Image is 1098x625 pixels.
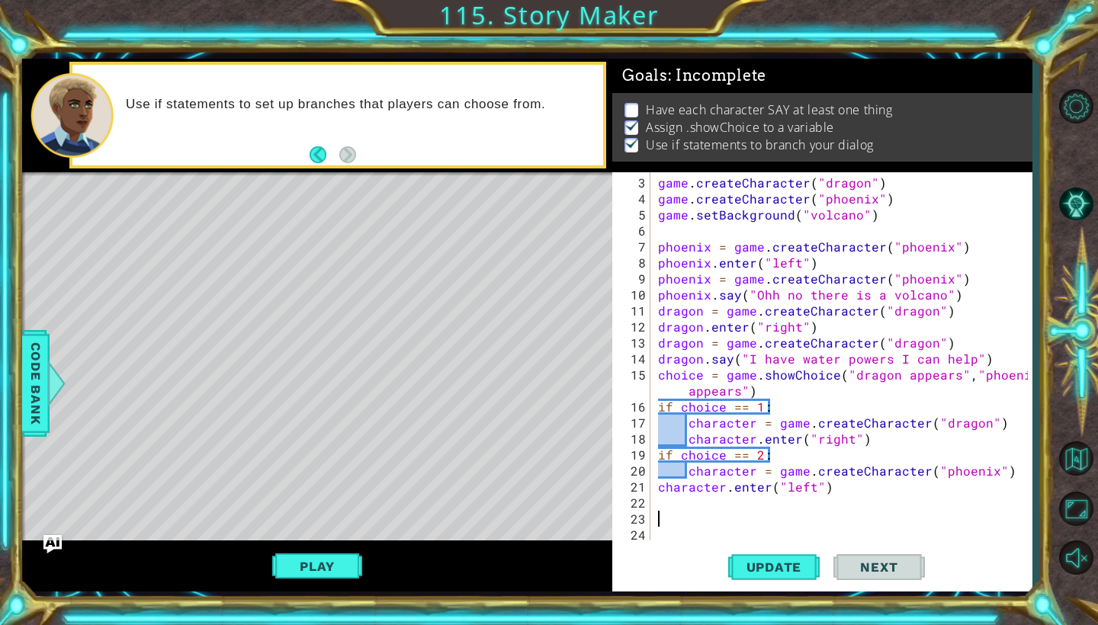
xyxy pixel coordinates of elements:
[615,415,650,431] div: 17
[615,367,650,399] div: 15
[615,303,650,319] div: 11
[615,447,650,463] div: 19
[1054,486,1098,530] button: Maximize Browser
[272,552,361,581] button: Play
[1054,436,1098,480] button: Back to Map
[646,119,834,136] p: Assign .showChoice to a variable
[615,335,650,351] div: 13
[646,136,873,153] p: Use if statements to branch your dialog
[731,559,817,575] span: Update
[728,546,820,588] button: Update
[833,546,925,588] button: Next
[24,337,48,430] span: Code Bank
[1054,181,1098,226] button: AI Hint
[615,239,650,255] div: 7
[622,66,766,85] span: Goals
[615,351,650,367] div: 14
[646,101,892,118] p: Have each character SAY at least one thing
[126,96,592,113] p: Use if statements to set up branches that players can choose from.
[43,535,62,553] button: Ask AI
[615,319,650,335] div: 12
[615,271,650,287] div: 9
[1054,84,1098,128] button: Level Options
[615,479,650,495] div: 21
[615,511,650,527] div: 23
[615,207,650,223] div: 5
[615,287,650,303] div: 10
[845,559,913,575] span: Next
[615,399,650,415] div: 16
[615,191,650,207] div: 4
[615,255,650,271] div: 8
[615,431,650,447] div: 18
[615,527,650,543] div: 24
[1054,434,1098,484] a: Back to Map
[615,223,650,239] div: 6
[624,136,640,149] img: Check mark for checkbox
[624,119,640,131] img: Check mark for checkbox
[339,146,356,163] button: Next
[668,66,766,85] span: : Incomplete
[310,146,339,163] button: Back
[615,175,650,191] div: 3
[615,495,650,511] div: 22
[615,463,650,479] div: 20
[1054,535,1098,579] button: Unmute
